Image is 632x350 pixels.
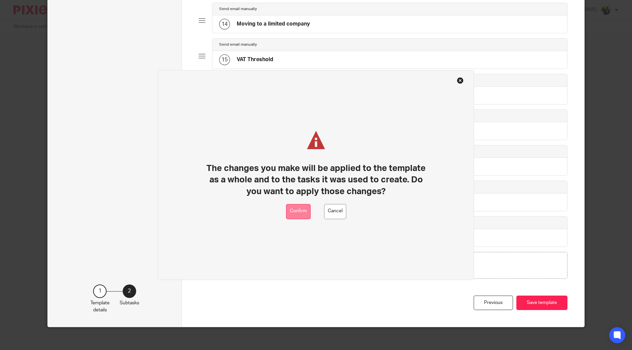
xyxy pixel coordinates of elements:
[90,300,110,313] p: Template details
[206,163,427,198] h1: The changes you make will be applied to the template as a whole and to the tasks it was used to c...
[123,285,136,298] div: 2
[324,204,346,219] button: Cancel
[219,42,257,47] h4: Send email manually
[219,54,230,65] div: 15
[219,6,257,12] h4: Send email manually
[120,300,139,306] p: Subtasks
[237,56,273,63] h4: VAT Threshold
[516,296,567,310] button: Save template
[93,285,107,298] div: 1
[286,204,311,219] button: Confirm
[237,20,310,28] h4: Moving to a limited company
[474,296,513,310] div: Previous
[219,19,230,30] div: 14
